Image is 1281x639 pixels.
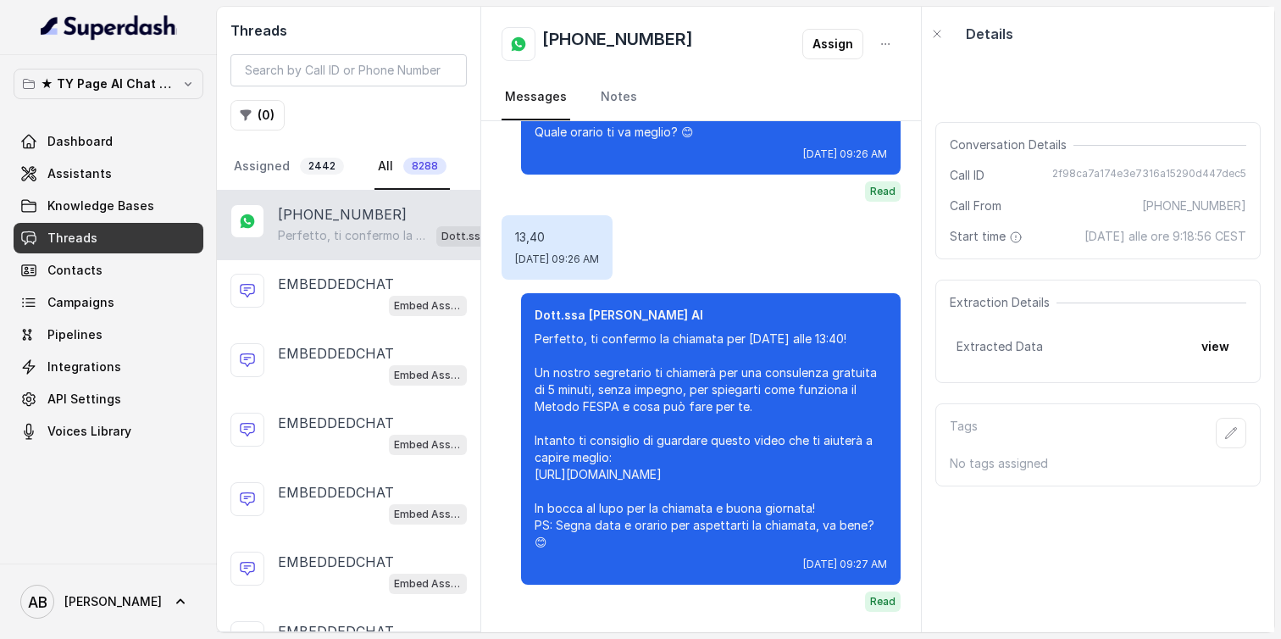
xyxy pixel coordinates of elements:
span: Start time [950,228,1026,245]
span: [PHONE_NUMBER] [1142,197,1246,214]
a: Knowledge Bases [14,191,203,221]
button: view [1191,331,1239,362]
img: light.svg [41,14,177,41]
p: Details [966,24,1013,44]
a: Integrations [14,352,203,382]
span: Read [865,592,901,612]
p: [PHONE_NUMBER] [278,204,407,225]
a: Voices Library [14,416,203,447]
span: Contacts [47,262,103,279]
h2: [PHONE_NUMBER] [542,27,693,61]
span: Threads [47,230,97,247]
span: Voices Library [47,423,131,440]
p: 13,40 [515,229,599,246]
span: [DATE] 09:26 AM [803,147,887,161]
span: Extracted Data [957,338,1043,355]
p: EMBEDDEDCHAT [278,274,394,294]
span: Campaigns [47,294,114,311]
span: [DATE] 09:27 AM [803,558,887,571]
a: All8288 [374,144,450,190]
p: Embed Assistant [394,367,462,384]
p: Dott.ssa [PERSON_NAME] AI [441,228,509,245]
p: ★ TY Page AI Chat Workspace [41,74,176,94]
nav: Tabs [502,75,901,120]
input: Search by Call ID or Phone Number [230,54,467,86]
span: Conversation Details [950,136,1073,153]
span: Call ID [950,167,984,184]
p: Embed Assistant [394,506,462,523]
a: Pipelines [14,319,203,350]
p: Embed Assistant [394,297,462,314]
p: EMBEDDEDCHAT [278,552,394,572]
p: EMBEDDEDCHAT [278,413,394,433]
button: (0) [230,100,285,131]
a: Messages [502,75,570,120]
a: Assigned2442 [230,144,347,190]
h2: Threads [230,20,467,41]
span: Pipelines [47,326,103,343]
span: Call From [950,197,1001,214]
a: Campaigns [14,287,203,318]
span: Read [865,181,901,202]
p: Tags [950,418,978,448]
a: Notes [597,75,640,120]
p: Dott.ssa [PERSON_NAME] AI [535,307,887,324]
p: Embed Assistant [394,436,462,453]
a: API Settings [14,384,203,414]
p: EMBEDDEDCHAT [278,343,394,364]
a: Threads [14,223,203,253]
span: 8288 [403,158,446,175]
button: ★ TY Page AI Chat Workspace [14,69,203,99]
button: Assign [802,29,863,59]
span: Extraction Details [950,294,1056,311]
span: 2442 [300,158,344,175]
text: AB [28,593,47,611]
p: No tags assigned [950,455,1246,472]
a: Dashboard [14,126,203,157]
nav: Tabs [230,144,467,190]
a: Contacts [14,255,203,286]
a: [PERSON_NAME] [14,578,203,625]
p: Perfetto, ti confermo la chiamata per [DATE] alle 13:40! Un nostro segretario ti chiamerà per una... [535,331,887,551]
span: Dashboard [47,133,113,150]
p: Embed Assistant [394,575,462,592]
span: 2f98ca7a174e3e7316a15290d447dec5 [1052,167,1246,184]
span: [DATE] alle ore 9:18:56 CEST [1084,228,1246,245]
span: Knowledge Bases [47,197,154,214]
span: Assistants [47,165,112,182]
span: API Settings [47,391,121,408]
span: [DATE] 09:26 AM [515,253,599,266]
p: Perfetto, ti confermo la chiamata per [DATE] alle 13:40! Un nostro segretario ti chiamerà per una... [278,227,430,244]
a: Assistants [14,158,203,189]
span: [PERSON_NAME] [64,593,162,610]
p: EMBEDDEDCHAT [278,482,394,503]
span: Integrations [47,358,121,375]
